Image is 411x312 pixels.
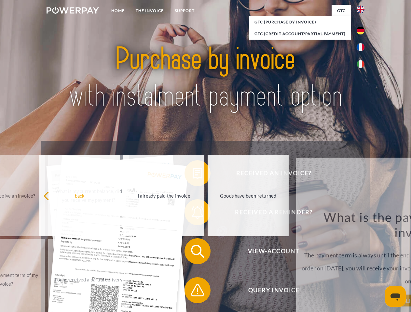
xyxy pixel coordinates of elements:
[212,191,285,200] div: Goods have been returned
[169,5,200,17] a: Support
[357,6,364,13] img: en
[189,282,206,298] img: qb_warning.svg
[62,31,349,124] img: title-powerpay_en.svg
[249,16,351,28] a: GTC (Purchase by invoice)
[106,5,130,17] a: Home
[130,5,169,17] a: THE INVOICE
[185,277,354,303] button: Query Invoice
[357,27,364,34] img: de
[357,43,364,51] img: fr
[194,238,353,264] span: View-Account
[43,191,116,200] div: back
[332,5,351,17] a: GTC
[249,28,351,40] a: GTC (Credit account/partial payment)
[189,243,206,259] img: qb_search.svg
[194,277,353,303] span: Query Invoice
[47,7,99,14] img: logo-powerpay-white.svg
[127,191,200,200] div: I already paid the invoice
[385,286,406,307] iframe: Button to launch messaging window
[52,275,125,284] div: I only received a partial delivery
[185,238,354,264] button: View-Account
[357,60,364,68] img: it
